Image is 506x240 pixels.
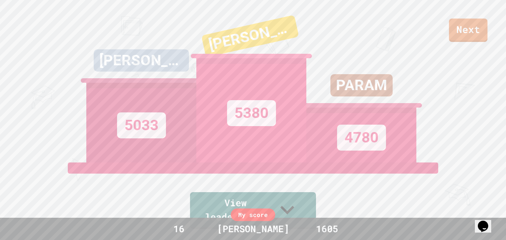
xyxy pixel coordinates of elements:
div: 5033 [117,112,166,138]
div: [PERSON_NAME] [94,49,189,72]
div: 5380 [227,100,276,126]
div: [PERSON_NAME] [201,15,299,57]
a: View leaderboard [190,192,316,229]
div: 16 [151,222,207,236]
div: [PERSON_NAME] [210,222,297,236]
div: PARAM [330,74,393,96]
div: 1605 [299,222,355,236]
a: Next [449,19,487,42]
div: My score [231,208,275,221]
div: 4780 [337,125,386,151]
iframe: chat widget [475,210,499,233]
